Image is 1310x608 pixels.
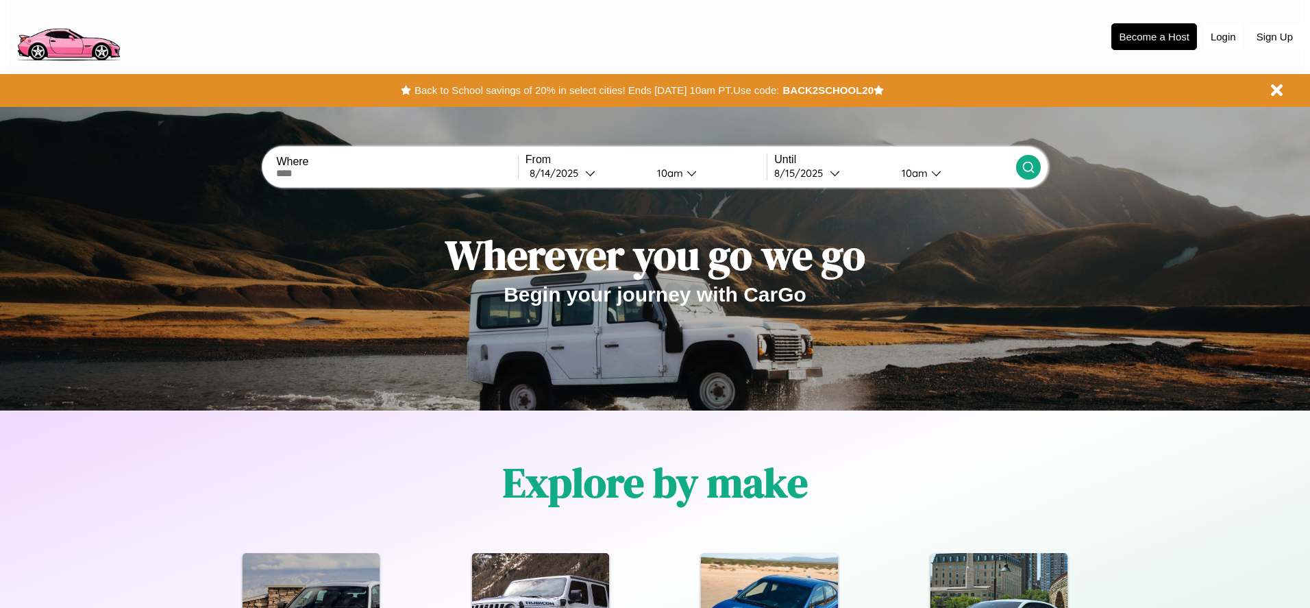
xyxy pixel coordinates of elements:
button: Login [1204,24,1243,49]
label: Where [276,156,517,168]
div: 8 / 15 / 2025 [774,167,830,180]
b: BACK2SCHOOL20 [782,84,874,96]
div: 8 / 14 / 2025 [530,167,585,180]
button: Become a Host [1111,23,1197,50]
img: logo [10,7,126,64]
h1: Explore by make [503,454,808,511]
label: Until [774,154,1015,166]
div: 10am [650,167,687,180]
div: 10am [895,167,931,180]
button: 10am [646,166,767,180]
button: Back to School savings of 20% in select cities! Ends [DATE] 10am PT.Use code: [411,81,782,100]
button: Sign Up [1250,24,1300,49]
label: From [526,154,767,166]
button: 10am [891,166,1015,180]
button: 8/14/2025 [526,166,646,180]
